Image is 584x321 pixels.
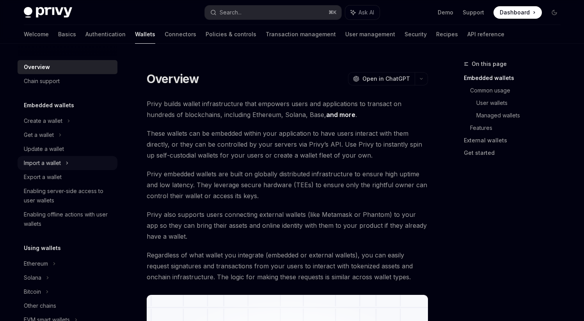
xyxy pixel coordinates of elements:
a: User management [345,25,395,44]
a: Policies & controls [206,25,256,44]
a: Transaction management [266,25,336,44]
div: Enabling server-side access to user wallets [24,186,113,205]
a: Features [470,122,567,134]
a: Basics [58,25,76,44]
a: API reference [467,25,504,44]
a: Other chains [18,299,117,313]
a: Support [463,9,484,16]
div: Create a wallet [24,116,62,126]
a: Enabling offline actions with user wallets [18,207,117,231]
a: User wallets [476,97,567,109]
div: Export a wallet [24,172,62,182]
h5: Embedded wallets [24,101,74,110]
h5: Using wallets [24,243,61,253]
div: Chain support [24,76,60,86]
span: These wallets can be embedded within your application to have users interact with them directly, ... [147,128,428,161]
button: Search...⌘K [205,5,341,20]
div: Import a wallet [24,158,61,168]
a: Common usage [470,84,567,97]
a: Update a wallet [18,142,117,156]
div: Solana [24,273,41,282]
a: Welcome [24,25,49,44]
span: Regardless of what wallet you integrate (embedded or external wallets), you can easily request si... [147,250,428,282]
a: Connectors [165,25,196,44]
div: Update a wallet [24,144,64,154]
a: Chain support [18,74,117,88]
span: Privy also supports users connecting external wallets (like Metamask or Phantom) to your app so t... [147,209,428,242]
a: Security [405,25,427,44]
span: Privy embedded wallets are built on globally distributed infrastructure to ensure high uptime and... [147,168,428,201]
a: Overview [18,60,117,74]
span: Open in ChatGPT [362,75,410,83]
div: Other chains [24,301,56,310]
span: On this page [472,59,507,69]
div: Bitcoin [24,287,41,296]
span: Ask AI [359,9,374,16]
a: Wallets [135,25,155,44]
a: Get started [464,147,567,159]
div: Search... [220,8,241,17]
span: ⌘ K [328,9,337,16]
a: Demo [438,9,453,16]
button: Open in ChatGPT [348,72,415,85]
button: Toggle dark mode [548,6,561,19]
a: External wallets [464,134,567,147]
div: Enabling offline actions with user wallets [24,210,113,229]
a: Recipes [436,25,458,44]
a: Embedded wallets [464,72,567,84]
a: Enabling server-side access to user wallets [18,184,117,207]
span: Dashboard [500,9,530,16]
span: Privy builds wallet infrastructure that empowers users and applications to transact on hundreds o... [147,98,428,120]
div: Overview [24,62,50,72]
h1: Overview [147,72,199,86]
div: Ethereum [24,259,48,268]
a: Authentication [85,25,126,44]
a: Export a wallet [18,170,117,184]
img: dark logo [24,7,72,18]
button: Ask AI [345,5,380,20]
a: and more [326,111,355,119]
div: Get a wallet [24,130,54,140]
a: Managed wallets [476,109,567,122]
a: Dashboard [493,6,542,19]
